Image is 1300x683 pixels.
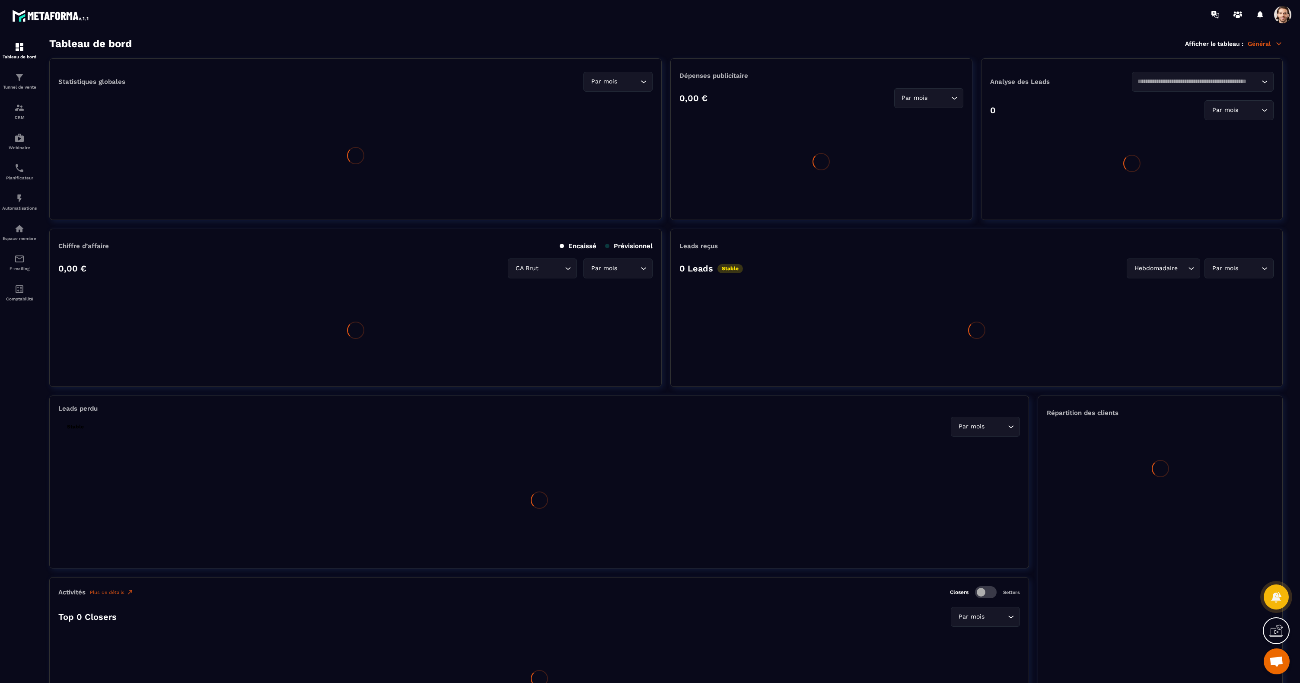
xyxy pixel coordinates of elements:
span: Par mois [956,422,986,431]
img: email [14,254,25,264]
p: Prévisionnel [605,242,653,250]
a: automationsautomationsWebinaire [2,126,37,156]
input: Search for option [930,93,949,103]
p: Activités [58,588,86,596]
span: Par mois [956,612,986,622]
a: emailemailE-mailing [2,247,37,278]
img: logo [12,8,90,23]
span: Par mois [589,77,619,86]
a: formationformationTableau de bord [2,35,37,66]
a: Plus de détails [90,589,134,596]
p: Stable [717,264,743,273]
img: formation [14,42,25,52]
h3: Tableau de bord [49,38,132,50]
p: Dépenses publicitaire [679,72,963,80]
a: formationformationTunnel de vente [2,66,37,96]
span: Par mois [1210,264,1240,273]
div: Search for option [894,88,963,108]
p: Setters [1003,590,1020,595]
div: Search for option [583,72,653,92]
p: Planificateur [2,176,37,180]
a: schedulerschedulerPlanificateur [2,156,37,187]
p: 0 [990,105,996,115]
a: Mở cuộc trò chuyện [1264,648,1290,674]
p: Leads perdu [58,405,98,412]
div: Search for option [583,259,653,278]
p: Tunnel de vente [2,85,37,89]
input: Search for option [1240,105,1259,115]
p: Closers [950,589,969,595]
div: Search for option [1132,72,1274,92]
p: Statistiques globales [58,78,125,86]
p: 0 Leads [679,263,713,274]
p: Stable [63,422,88,431]
input: Search for option [540,264,563,273]
input: Search for option [619,264,638,273]
p: Général [1248,40,1283,48]
img: automations [14,223,25,234]
input: Search for option [1137,77,1259,86]
img: automations [14,133,25,143]
p: Afficher le tableau : [1185,40,1243,47]
a: automationsautomationsAutomatisations [2,187,37,217]
p: Chiffre d’affaire [58,242,109,250]
p: CRM [2,115,37,120]
span: Par mois [1210,105,1240,115]
img: accountant [14,284,25,294]
input: Search for option [986,422,1006,431]
img: automations [14,193,25,204]
img: formation [14,102,25,113]
div: Search for option [1204,259,1274,278]
a: accountantaccountantComptabilité [2,278,37,308]
p: Tableau de bord [2,54,37,59]
p: Automatisations [2,206,37,211]
span: CA Brut [513,264,540,273]
input: Search for option [1179,264,1186,273]
div: Search for option [1127,259,1200,278]
div: Search for option [508,259,577,278]
p: Analyse des Leads [990,78,1132,86]
a: formationformationCRM [2,96,37,126]
div: Search for option [951,607,1020,627]
p: 0,00 € [58,263,86,274]
span: Par mois [589,264,619,273]
p: Top 0 Closers [58,612,117,622]
div: Search for option [951,417,1020,437]
img: formation [14,72,25,83]
a: automationsautomationsEspace membre [2,217,37,247]
span: Hebdomadaire [1132,264,1179,273]
input: Search for option [1240,264,1259,273]
span: Par mois [900,93,930,103]
input: Search for option [986,612,1006,622]
p: Répartition des clients [1047,409,1274,417]
input: Search for option [619,77,638,86]
p: Espace membre [2,236,37,241]
p: E-mailing [2,266,37,271]
p: Comptabilité [2,297,37,301]
p: Encaissé [560,242,596,250]
p: Leads reçus [679,242,718,250]
p: 0,00 € [679,93,707,103]
img: narrow-up-right-o.6b7c60e2.svg [127,589,134,596]
p: Webinaire [2,145,37,150]
div: Search for option [1204,100,1274,120]
img: scheduler [14,163,25,173]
